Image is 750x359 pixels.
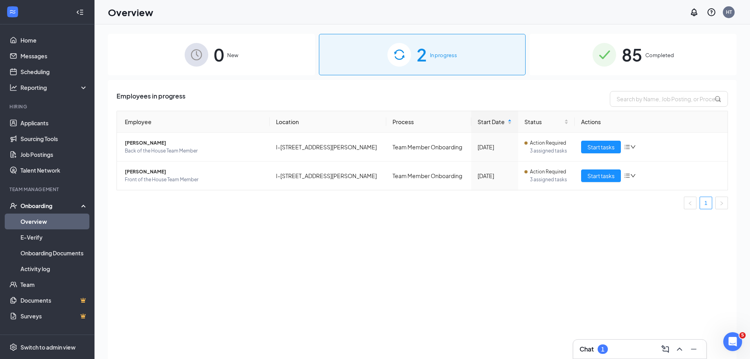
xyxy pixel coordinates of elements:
[9,103,86,110] div: Hiring
[478,171,512,180] div: [DATE]
[386,133,471,162] td: Team Member Onboarding
[9,8,17,16] svg: WorkstreamLogo
[76,8,84,16] svg: Collapse
[125,139,263,147] span: [PERSON_NAME]
[739,332,746,339] span: 5
[610,91,728,107] input: Search by Name, Job Posting, or Process
[20,343,76,351] div: Switch to admin view
[622,41,642,68] span: 85
[125,168,263,176] span: [PERSON_NAME]
[20,48,88,64] a: Messages
[723,332,742,351] iframe: Intercom live chat
[417,41,427,68] span: 2
[630,173,636,179] span: down
[270,111,387,133] th: Location
[700,197,712,209] li: 1
[227,51,238,59] span: New
[20,261,88,277] a: Activity log
[20,202,81,210] div: Onboarding
[715,197,728,209] li: Next Page
[20,32,88,48] a: Home
[687,343,700,355] button: Minimize
[20,84,88,91] div: Reporting
[581,169,621,182] button: Start tasks
[20,308,88,324] a: SurveysCrown
[20,131,88,147] a: Sourcing Tools
[630,144,636,150] span: down
[530,176,569,184] span: 3 assigned tasks
[20,245,88,261] a: Onboarding Documents
[580,345,594,353] h3: Chat
[530,147,569,155] span: 3 assigned tasks
[9,84,17,91] svg: Analysis
[386,111,471,133] th: Process
[125,147,263,155] span: Back of the House Team Member
[575,111,728,133] th: Actions
[684,197,696,209] button: left
[20,64,88,80] a: Scheduling
[20,229,88,245] a: E-Verify
[700,197,712,209] a: 1
[689,344,698,354] svg: Minimize
[587,171,615,180] span: Start tasks
[707,7,716,17] svg: QuestionInfo
[9,202,17,210] svg: UserCheck
[125,176,263,184] span: Front of the House Team Member
[673,343,686,355] button: ChevronUp
[688,201,693,206] span: left
[108,6,153,19] h1: Overview
[20,277,88,292] a: Team
[214,41,224,68] span: 0
[524,117,563,126] span: Status
[675,344,684,354] svg: ChevronUp
[20,162,88,178] a: Talent Network
[20,292,88,308] a: DocumentsCrown
[581,141,621,153] button: Start tasks
[478,143,512,151] div: [DATE]
[530,168,566,176] span: Action Required
[726,9,732,15] div: HT
[601,346,604,353] div: 1
[270,133,387,162] td: I-[STREET_ADDRESS][PERSON_NAME]
[270,162,387,190] td: I-[STREET_ADDRESS][PERSON_NAME]
[20,115,88,131] a: Applicants
[659,343,672,355] button: ComposeMessage
[9,343,17,351] svg: Settings
[9,186,86,193] div: Team Management
[684,197,696,209] li: Previous Page
[645,51,674,59] span: Completed
[430,51,457,59] span: In progress
[689,7,699,17] svg: Notifications
[518,111,575,133] th: Status
[117,111,270,133] th: Employee
[478,117,506,126] span: Start Date
[587,143,615,151] span: Start tasks
[719,201,724,206] span: right
[20,147,88,162] a: Job Postings
[386,162,471,190] td: Team Member Onboarding
[624,144,630,150] span: bars
[117,91,185,107] span: Employees in progress
[715,197,728,209] button: right
[20,214,88,229] a: Overview
[624,173,630,179] span: bars
[530,139,566,147] span: Action Required
[661,344,670,354] svg: ComposeMessage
